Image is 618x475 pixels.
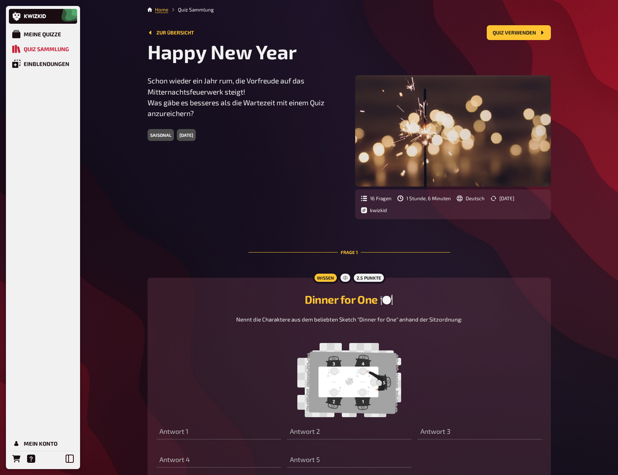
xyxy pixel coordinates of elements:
span: Nennt die Charaktere aus dem beliebten Sketch "Dinner for One" anhand der Sitzordnung: [236,316,462,323]
div: Meine Quizze [24,31,61,37]
a: Quiz Sammlung [9,42,77,56]
div: Mein Konto [24,440,57,447]
h1: Happy New Year [148,40,551,63]
h2: Dinner for One 🍽️ [156,293,542,306]
input: Antwort 4 [156,453,281,468]
p: Schon wieder ein Jahr rum, die Vorfreude auf das Mitternachtsfeuerwerk steigt! Was gäbe es besser... [148,75,343,119]
li: Quiz Sammlung [168,6,214,13]
li: Home [155,6,168,13]
div: saisonal [148,129,174,141]
div: Wissen [313,272,338,284]
input: Antwort 3 [417,425,542,439]
div: Frage 1 [248,231,450,273]
a: Meine Quizze [9,27,77,42]
a: Einblendungen [9,56,77,71]
a: Hilfe [24,451,39,466]
div: Einblendungen [24,60,69,67]
div: Anzahl der Fragen [361,195,391,201]
div: Author [361,207,387,213]
img: image [297,343,401,417]
div: Sprache der Frageninhalte [457,195,485,201]
div: Quiz Sammlung [24,46,69,52]
input: Antwort 2 [287,425,412,439]
input: Antwort 5 [287,453,412,468]
div: Geschätzte Dauer [397,195,451,201]
a: Mein Konto [9,436,77,451]
a: Zur Übersicht [148,30,194,36]
a: Bestellungen [9,451,24,466]
button: Quiz verwenden [487,25,551,40]
div: [DATE] [177,129,196,141]
div: 2.5 Punkte [352,272,386,284]
div: Letztes Update [490,195,514,201]
input: Antwort 1 [156,425,281,439]
a: Home [155,7,168,13]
